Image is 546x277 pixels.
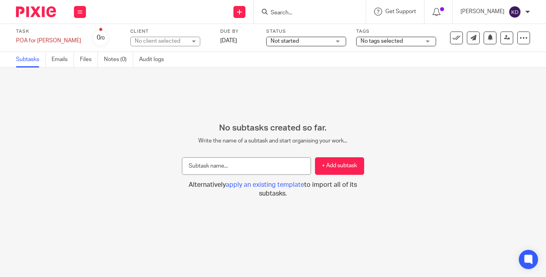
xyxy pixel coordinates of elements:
img: Pixie [16,6,56,17]
span: Not started [271,38,299,44]
label: Task [16,28,81,35]
span: Get Support [385,9,416,14]
p: [PERSON_NAME] [460,8,504,16]
div: POA for Shaneze [16,37,81,45]
span: apply an existing template [226,182,304,188]
h2: No subtasks created so far. [182,123,364,133]
span: No tags selected [361,38,403,44]
button: Alternativelyapply an existing templateto import all of its subtasks. [182,181,364,198]
label: Status [266,28,346,35]
label: Client [130,28,210,35]
label: Due by [220,28,256,35]
a: Audit logs [139,52,170,67]
small: /0 [100,36,105,40]
div: No client selected [135,37,187,45]
div: 0 [97,33,105,42]
input: Search [270,10,342,17]
label: Tags [356,28,436,35]
img: svg%3E [508,6,521,18]
div: POA for [PERSON_NAME] [16,37,81,45]
a: Notes (0) [104,52,133,67]
a: Files [80,52,98,67]
input: Subtask name... [182,157,311,175]
a: Emails [52,52,74,67]
button: + Add subtask [315,157,364,175]
span: [DATE] [220,38,237,44]
a: Subtasks [16,52,46,67]
p: Write the name of a subtask and start organising your work... [182,137,364,145]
